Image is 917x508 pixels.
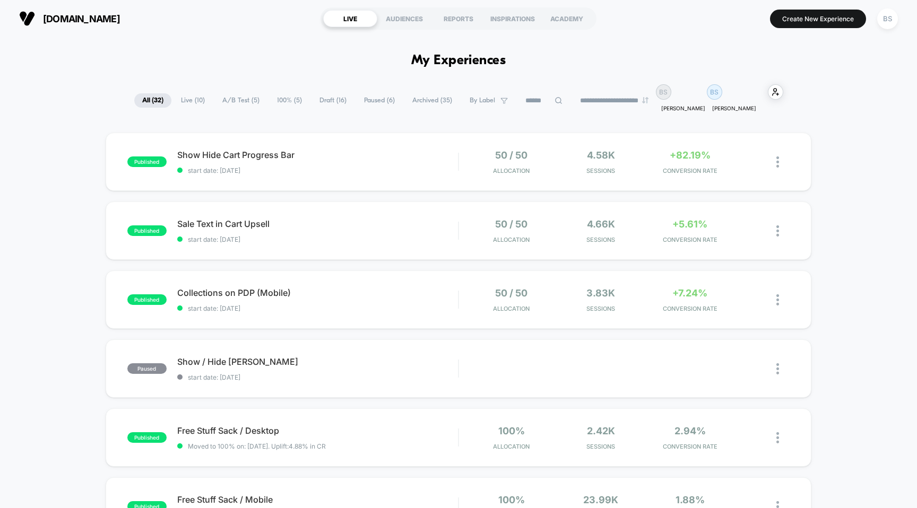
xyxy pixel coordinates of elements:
[356,93,403,108] span: Paused ( 6 )
[587,425,615,436] span: 2.42k
[559,236,643,243] span: Sessions
[177,287,458,298] span: Collections on PDP (Mobile)
[776,432,779,443] img: close
[648,167,732,174] span: CONVERSION RATE
[559,443,643,450] span: Sessions
[470,97,495,104] span: By Label
[127,294,167,305] span: published
[559,167,643,174] span: Sessions
[874,8,901,30] button: BS
[712,105,756,111] p: [PERSON_NAME]
[493,305,530,312] span: Allocation
[177,373,458,381] span: start date: [DATE]
[495,150,527,161] span: 50 / 50
[493,443,530,450] span: Allocation
[404,93,460,108] span: Archived ( 35 )
[587,218,615,230] span: 4.66k
[498,425,525,436] span: 100%
[587,150,615,161] span: 4.58k
[16,10,123,27] button: [DOMAIN_NAME]
[177,356,458,367] span: Show / Hide [PERSON_NAME]
[127,225,167,236] span: published
[642,97,648,103] img: end
[177,425,458,436] span: Free Stuff Sack / Desktop
[672,287,707,299] span: +7.24%
[648,305,732,312] span: CONVERSION RATE
[177,235,458,243] span: start date: [DATE]
[495,287,527,299] span: 50 / 50
[648,236,732,243] span: CONVERSION RATE
[495,218,527,230] span: 50 / 50
[177,494,458,505] span: Free Stuff Sack / Mobile
[493,236,530,243] span: Allocation
[431,10,486,27] div: REPORTS
[177,304,458,312] span: start date: [DATE]
[127,432,167,443] span: published
[486,10,540,27] div: INSPIRATIONS
[493,167,530,174] span: Allocation
[586,287,615,299] span: 3.83k
[776,225,779,237] img: close
[19,11,35,27] img: Visually logo
[177,150,458,160] span: Show Hide Cart Progress Bar
[583,494,618,505] span: 23.99k
[559,305,643,312] span: Sessions
[676,494,705,505] span: 1.88%
[323,10,377,27] div: LIVE
[648,443,732,450] span: CONVERSION RATE
[312,93,354,108] span: Draft ( 16 )
[177,218,458,229] span: Sale Text in Cart Upsell
[540,10,594,27] div: ACADEMY
[770,10,866,28] button: Create New Experience
[672,218,707,230] span: +5.61%
[127,363,167,374] span: paused
[411,53,506,68] h1: My Experiences
[659,88,668,96] p: BS
[177,167,458,174] span: start date: [DATE]
[674,425,706,436] span: 2.94%
[173,93,213,108] span: Live ( 10 )
[269,93,310,108] span: 100% ( 5 )
[134,93,171,108] span: All ( 32 )
[877,8,898,29] div: BS
[661,105,705,111] p: [PERSON_NAME]
[127,156,167,167] span: published
[670,150,711,161] span: +82.19%
[776,156,779,168] img: close
[43,13,120,24] span: [DOMAIN_NAME]
[377,10,431,27] div: AUDIENCES
[214,93,267,108] span: A/B Test ( 5 )
[776,363,779,374] img: close
[710,88,719,96] p: BS
[776,294,779,305] img: close
[188,442,326,450] span: Moved to 100% on: [DATE] . Uplift: 4.88% in CR
[498,494,525,505] span: 100%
